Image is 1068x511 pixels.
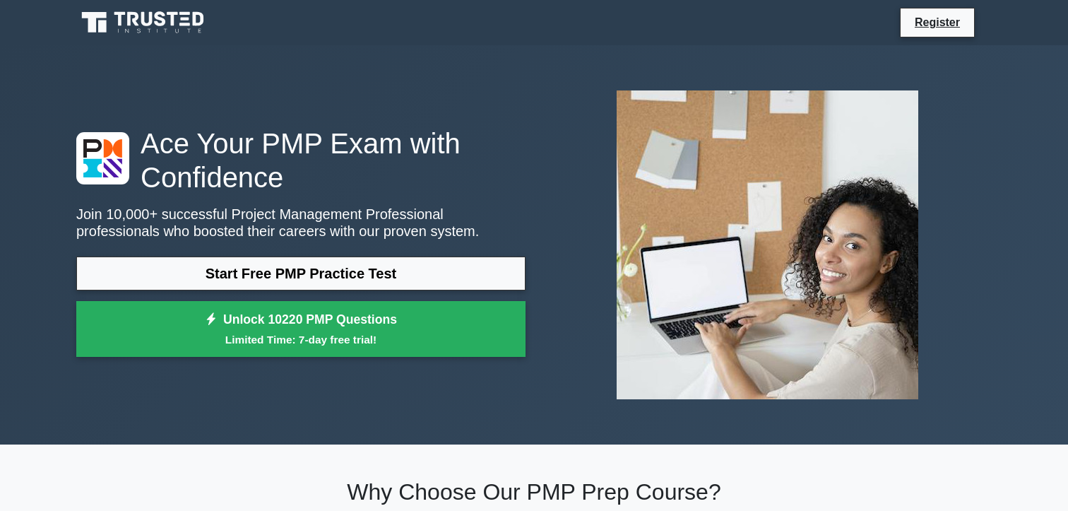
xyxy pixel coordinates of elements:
[76,301,526,358] a: Unlock 10220 PMP QuestionsLimited Time: 7-day free trial!
[76,478,992,505] h2: Why Choose Our PMP Prep Course?
[76,127,526,194] h1: Ace Your PMP Exam with Confidence
[906,13,968,31] a: Register
[94,331,508,348] small: Limited Time: 7-day free trial!
[76,206,526,240] p: Join 10,000+ successful Project Management Professional professionals who boosted their careers w...
[76,257,526,290] a: Start Free PMP Practice Test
